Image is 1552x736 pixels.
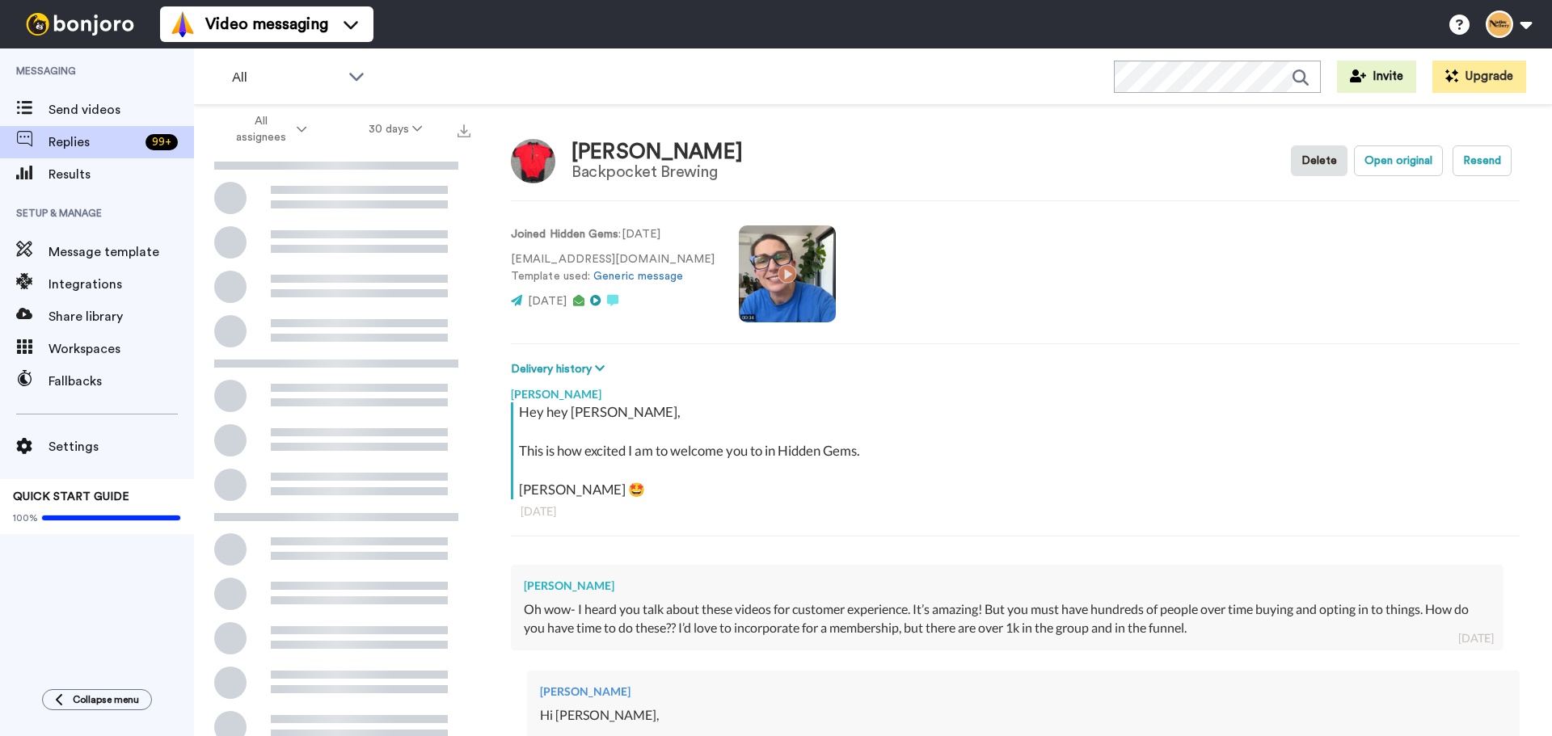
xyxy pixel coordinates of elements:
[458,124,470,137] img: export.svg
[197,107,338,152] button: All assignees
[48,437,194,456] span: Settings
[170,11,196,37] img: vm-color.svg
[48,307,194,326] span: Share library
[19,13,141,36] img: bj-logo-header-white.svg
[571,163,743,181] div: Backpocket Brewing
[1354,145,1443,176] button: Open original
[338,115,453,144] button: 30 days
[48,339,194,359] span: Workspaces
[228,113,293,145] span: All assignees
[453,117,475,141] button: Export all results that match these filters now.
[1458,630,1494,646] div: [DATE]
[511,251,715,285] p: [EMAIL_ADDRESS][DOMAIN_NAME] Template used:
[13,511,38,524] span: 100%
[540,683,1507,700] div: [PERSON_NAME]
[1291,145,1347,176] button: Delete
[528,296,567,307] span: [DATE]
[13,491,129,503] span: QUICK START GUIDE
[42,689,152,710] button: Collapse menu
[1453,145,1512,176] button: Resend
[511,229,618,240] strong: Joined Hidden Gems
[205,13,328,36] span: Video messaging
[519,402,1516,499] div: Hey hey [PERSON_NAME], This is how excited I am to welcome you to in Hidden Gems. [PERSON_NAME] 🤩
[571,141,743,164] div: [PERSON_NAME]
[48,165,194,184] span: Results
[511,378,1520,402] div: [PERSON_NAME]
[48,132,139,152] span: Replies
[48,100,194,120] span: Send videos
[593,271,683,282] a: Generic message
[521,503,1510,519] div: [DATE]
[511,360,609,378] button: Delivery history
[73,693,139,706] span: Collapse menu
[524,600,1491,637] div: Oh wow- I heard you talk about these videos for customer experience. It’s amazing! But you must h...
[511,139,555,183] img: Image of Lindsey Knowles
[145,134,178,150] div: 99 +
[232,68,340,87] span: All
[48,372,194,391] span: Fallbacks
[1337,61,1416,93] button: Invite
[1432,61,1526,93] button: Upgrade
[48,242,194,262] span: Message template
[511,226,715,243] p: : [DATE]
[48,275,194,294] span: Integrations
[524,578,1491,594] div: [PERSON_NAME]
